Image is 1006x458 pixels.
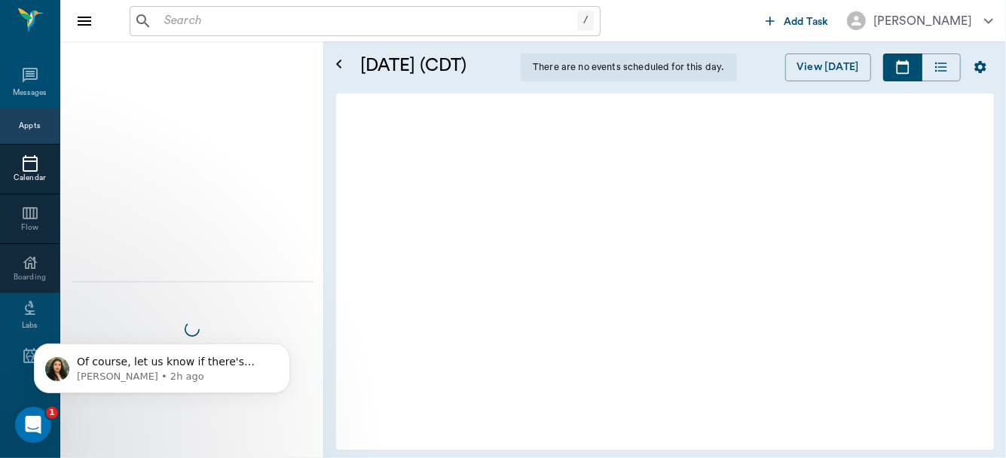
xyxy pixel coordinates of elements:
button: [PERSON_NAME] [835,7,1005,35]
div: [PERSON_NAME] [873,12,972,30]
div: / [577,11,594,31]
button: Close drawer [69,6,99,36]
h5: [DATE] (CDT) [360,53,509,78]
input: Search [158,11,577,32]
iframe: Intercom notifications message [11,312,313,417]
div: There are no events scheduled for this day. [521,53,736,81]
button: Add Task [760,7,835,35]
iframe: Intercom live chat [15,407,51,443]
div: Messages [13,87,47,99]
span: 1 [46,407,58,419]
div: Appts [19,121,40,132]
button: Open calendar [330,35,348,93]
button: View [DATE] [785,53,871,81]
